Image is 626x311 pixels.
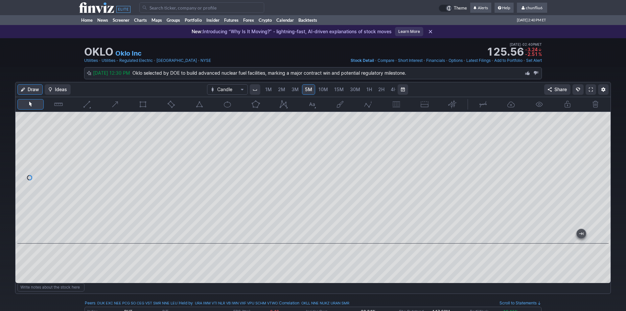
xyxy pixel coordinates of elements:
span: • [423,57,426,64]
a: Scroll to Statements [499,300,541,305]
a: URAN [331,300,340,306]
a: 3M [289,84,302,95]
a: SO [131,300,136,306]
a: Fullscreen [586,84,596,95]
button: Rotated rectangle [158,99,184,110]
span: Stock Detail [351,58,374,63]
a: Add to Portfolio [494,57,522,64]
a: NUKZ [320,300,330,306]
span: 2H [378,87,384,92]
input: Search [139,2,264,13]
span: 15M [334,87,344,92]
a: SMR [341,300,349,306]
button: Drawing mode: Single [470,99,496,110]
button: Brush [327,99,353,110]
a: SMR [153,300,161,306]
span: 30M [350,87,360,92]
a: NYSE [200,57,211,64]
a: NLR [218,300,225,306]
span: • [153,57,156,64]
a: 2M [275,84,288,95]
span: [DATE] 2:40 PM ET [517,15,546,25]
button: Fibonacci retracements [383,99,409,110]
span: Draw [28,86,39,93]
a: 15M [331,84,347,95]
a: Portfolio [182,15,204,25]
span: 1M [265,87,272,92]
a: IWN [232,300,239,306]
a: Insider [204,15,222,25]
button: Ellipse [214,99,241,110]
a: Options [449,57,463,64]
a: NEE [114,300,121,306]
button: Elliott waves [355,99,382,110]
button: Arrow [102,99,128,110]
a: Set Alert [526,57,542,64]
a: Screener [110,15,132,25]
a: chunfliu6 [517,3,547,13]
a: VST [145,300,152,306]
span: • [99,57,101,64]
p: Introducing “Why Is It Moving?” - lightning-fast, AI-driven explanations of stock moves [192,28,392,35]
div: : [85,300,177,306]
a: Held by [179,300,193,305]
a: 2H [375,84,387,95]
button: Chart Type [207,84,248,95]
h1: OKLO [84,47,113,57]
a: Calendar [274,15,296,25]
a: SCHM [255,300,266,306]
a: Utilities [84,57,98,64]
button: Drawings autosave: Off [498,99,524,110]
a: VXF [240,300,246,306]
button: Hide drawings [526,99,552,110]
span: chunfliu6 [526,5,543,10]
span: Candle [217,86,238,93]
a: 1M [262,84,275,95]
span: • [463,57,466,64]
a: VPU [247,300,254,306]
button: Ideas [45,84,71,95]
button: Rectangle [130,99,156,110]
span: • [523,57,525,64]
span: • [395,57,397,64]
button: Triangle [186,99,213,110]
a: Crypto [256,15,274,25]
a: VB [226,300,231,306]
a: NNE [311,300,319,306]
span: New: [192,29,203,34]
a: Latest Filings [466,57,491,64]
a: [GEOGRAPHIC_DATA] [156,57,197,64]
button: Explore new features [572,84,584,95]
span: 1H [366,87,372,92]
button: Position [411,99,438,110]
button: Draw [17,84,43,95]
span: • [446,57,448,64]
a: NNE [162,300,170,306]
button: Lock drawings [554,99,581,110]
a: VTWO [267,300,278,306]
span: Ideas [55,86,67,93]
a: PCG [122,300,130,306]
a: IWM [203,300,211,306]
a: 10M [315,84,331,95]
button: Jump to the most recent bar [577,229,586,238]
a: Financials [426,57,445,64]
button: Range [398,84,408,95]
div: | : [278,300,349,306]
a: Alerts [470,3,491,13]
a: CEG [137,300,144,306]
a: URA [195,300,202,306]
a: 4H [388,84,400,95]
span: Oklo selected by DOE to build advanced nuclear fuel facilities, marking a major contract win and ... [132,70,406,76]
button: Polygon [243,99,269,110]
div: | : [177,300,278,306]
a: Short Interest [398,57,423,64]
a: 1H [363,84,375,95]
a: Peers [85,300,95,305]
button: Line [74,99,100,110]
a: Backtests [296,15,319,25]
span: 2M [278,87,285,92]
a: EXC [106,300,113,306]
a: 30M [347,84,363,95]
span: 3M [291,87,299,92]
